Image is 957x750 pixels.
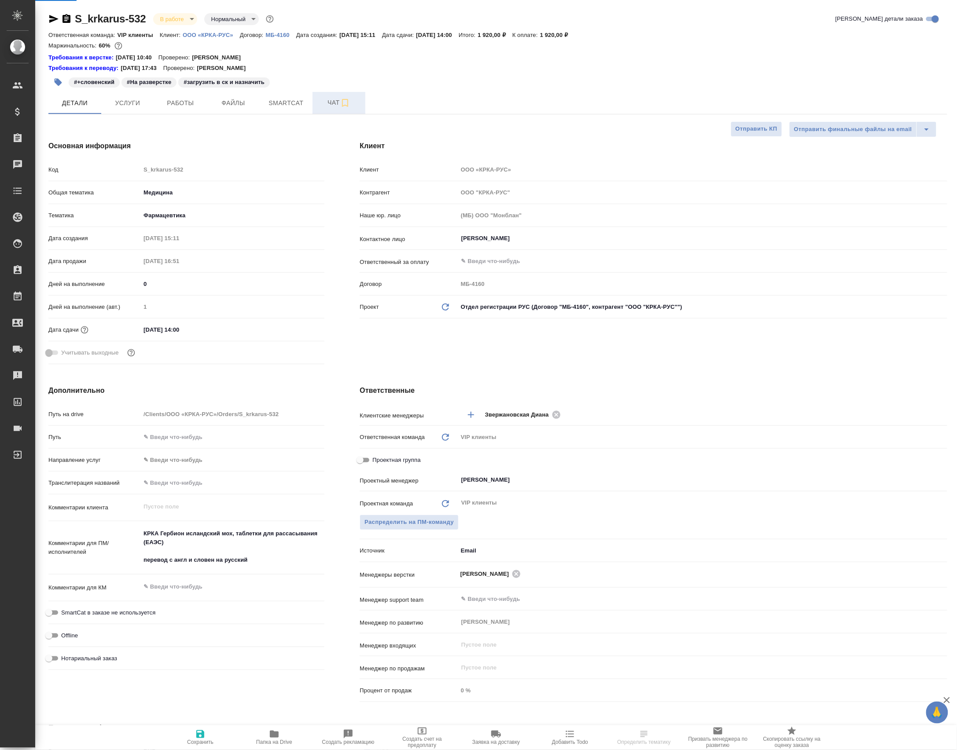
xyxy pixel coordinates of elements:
span: В заказе уже есть ответственный ПМ или ПМ группа [360,515,459,530]
button: Скопировать ссылку для ЯМессенджера [48,14,59,24]
p: Путь на drive [48,410,140,419]
div: ✎ Введи что-нибудь [144,456,314,465]
p: [PERSON_NAME] [197,64,252,73]
span: Скопировать ссылку на оценку заказа [760,736,824,749]
span: Smartcat [265,98,307,109]
p: Ответственный за оплату [360,258,457,267]
p: Клиентские менеджеры [360,411,457,420]
p: Менеджер по продажам [360,664,457,673]
div: [PERSON_NAME] [460,568,524,579]
p: Проектный менеджер [360,476,457,485]
p: [PERSON_NAME] [192,53,247,62]
button: Выбери, если сб и вс нужно считать рабочими днями для выполнения заказа. [125,347,137,359]
input: Пустое поле [458,278,947,290]
p: Договор: [240,32,266,38]
button: Open [942,573,944,575]
input: Пустое поле [458,209,947,222]
p: Код [48,165,140,174]
input: ✎ Введи что-нибудь [460,594,915,604]
span: Файлы [212,98,254,109]
p: #+словенский [74,78,114,87]
input: Пустое поле [458,186,947,199]
p: Менеджеры верстки [360,571,457,579]
span: Услуги [107,98,149,109]
input: ✎ Введи что-нибудь [140,476,324,489]
div: VIP клиенты [458,430,947,445]
button: Open [942,238,944,239]
a: S_krkarus-532 [75,13,146,25]
span: SmartCat в заказе не используется [61,608,155,617]
p: Договор [360,280,457,289]
button: Скопировать ссылку [61,14,72,24]
h4: Ответственные [360,385,947,396]
p: Дата сдачи: [382,32,416,38]
input: Пустое поле [140,300,324,313]
a: Требования к переводу: [48,64,121,73]
button: Создать рекламацию [311,725,385,750]
p: Маржинальность: [48,42,99,49]
p: Источник [360,546,457,555]
button: Сохранить [163,725,237,750]
div: В работе [153,13,197,25]
p: К оплате: [512,32,540,38]
p: Контрагент [360,188,457,197]
span: [PERSON_NAME] детали заказа [836,15,923,23]
div: ✎ Введи что-нибудь [140,453,324,468]
div: Отдел регистрации РУС (Договор "МБ-4160", контрагент "ООО "КРКА-РУС"") [458,300,947,315]
span: Проектная группа [372,456,420,465]
h4: Клиент [360,141,947,151]
textarea: КРКА Гербион исландский мох, таблетки для рассасывания (ЕАЭС) перевод с англ и словен на русский [140,526,324,567]
input: Пустое поле [140,255,217,267]
button: Заявка на доставку [459,725,533,750]
span: Призвать менеджера по развитию [686,736,750,749]
span: Отправить финальные файлы на email [794,124,912,135]
button: Open [942,260,944,262]
a: Требования к верстке: [48,53,116,62]
button: Добавить Todo [533,725,607,750]
button: Папка на Drive [237,725,311,750]
p: Проектная команда [360,499,413,508]
p: #загрузить в ск и назначить [184,78,265,87]
p: [DATE] 17:43 [121,64,163,73]
input: Пустое поле [140,163,324,176]
p: Менеджер support team [360,596,457,604]
span: [PERSON_NAME] [460,570,515,578]
p: Наше юр. лицо [360,211,457,220]
p: МБ-4160 [266,32,296,38]
span: Звержановская Диана [485,410,554,419]
p: [DATE] 15:11 [339,32,382,38]
p: Проверено: [158,53,192,62]
h4: Основная информация [48,141,324,151]
button: Создать счет на предоплату [385,725,459,750]
span: +словенский [68,78,121,85]
p: Контактное лицо [360,235,457,244]
span: Работы [159,98,202,109]
p: Клиент [360,165,457,174]
button: Распределить на ПМ-команду [360,515,459,530]
span: Учитывать выходные [61,348,119,357]
p: Клиент: [160,32,183,38]
p: Дней на выполнение (авт.) [48,303,140,311]
p: Дата продажи [48,257,140,266]
p: Ответственная команда: [48,32,118,38]
p: 60% [99,42,112,49]
input: Пустое поле [458,163,947,176]
h4: Дополнительно [48,385,324,396]
input: ✎ Введи что-нибудь [140,323,217,336]
button: Нормальный [209,15,248,23]
p: #На разверстке [127,78,171,87]
div: Email [458,543,947,558]
input: ✎ Введи что-нибудь [140,431,324,443]
p: [DATE] 14:00 [416,32,459,38]
p: Общая тематика [48,188,140,197]
button: Отправить финальные файлы на email [789,121,917,137]
p: Путь [48,433,140,442]
input: ✎ Введи что-нибудь [460,256,915,267]
button: Open [942,414,944,416]
p: Проект [360,303,379,311]
svg: Подписаться [340,98,350,108]
span: Offline [61,631,78,640]
input: Пустое поле [458,684,947,697]
a: ООО «КРКА-РУС» [183,31,240,38]
p: Ответственная команда [360,433,425,442]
